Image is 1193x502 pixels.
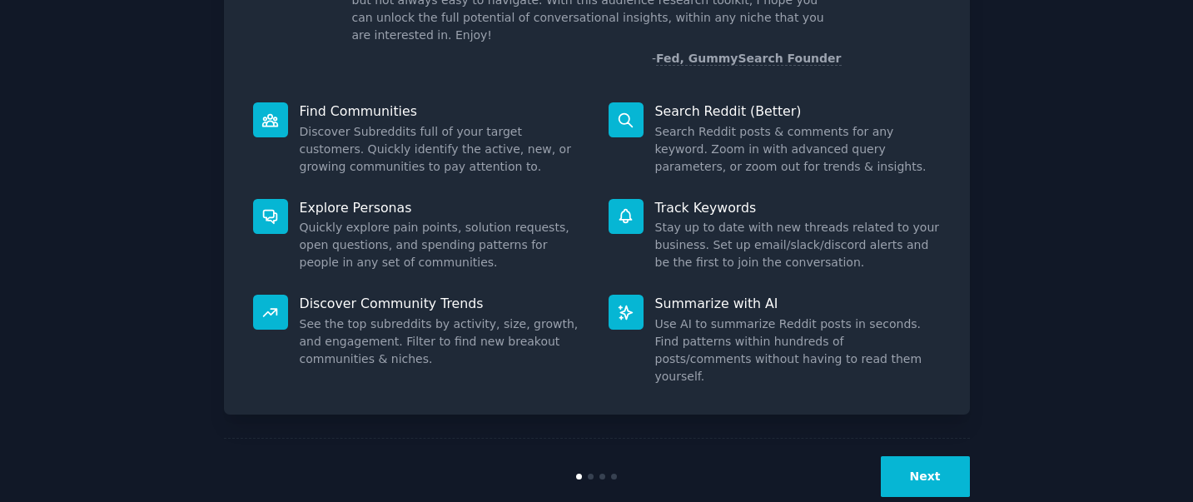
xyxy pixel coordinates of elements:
dd: Discover Subreddits full of your target customers. Quickly identify the active, new, or growing c... [300,123,585,176]
p: Summarize with AI [655,295,941,312]
a: Fed, GummySearch Founder [656,52,842,66]
div: - [652,50,842,67]
dd: Quickly explore pain points, solution requests, open questions, and spending patterns for people ... [300,219,585,271]
button: Next [881,456,970,497]
dd: Search Reddit posts & comments for any keyword. Zoom in with advanced query parameters, or zoom o... [655,123,941,176]
p: Track Keywords [655,199,941,216]
dd: Use AI to summarize Reddit posts in seconds. Find patterns within hundreds of posts/comments with... [655,316,941,385]
dd: See the top subreddits by activity, size, growth, and engagement. Filter to find new breakout com... [300,316,585,368]
p: Discover Community Trends [300,295,585,312]
p: Search Reddit (Better) [655,102,941,120]
p: Find Communities [300,102,585,120]
p: Explore Personas [300,199,585,216]
dd: Stay up to date with new threads related to your business. Set up email/slack/discord alerts and ... [655,219,941,271]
